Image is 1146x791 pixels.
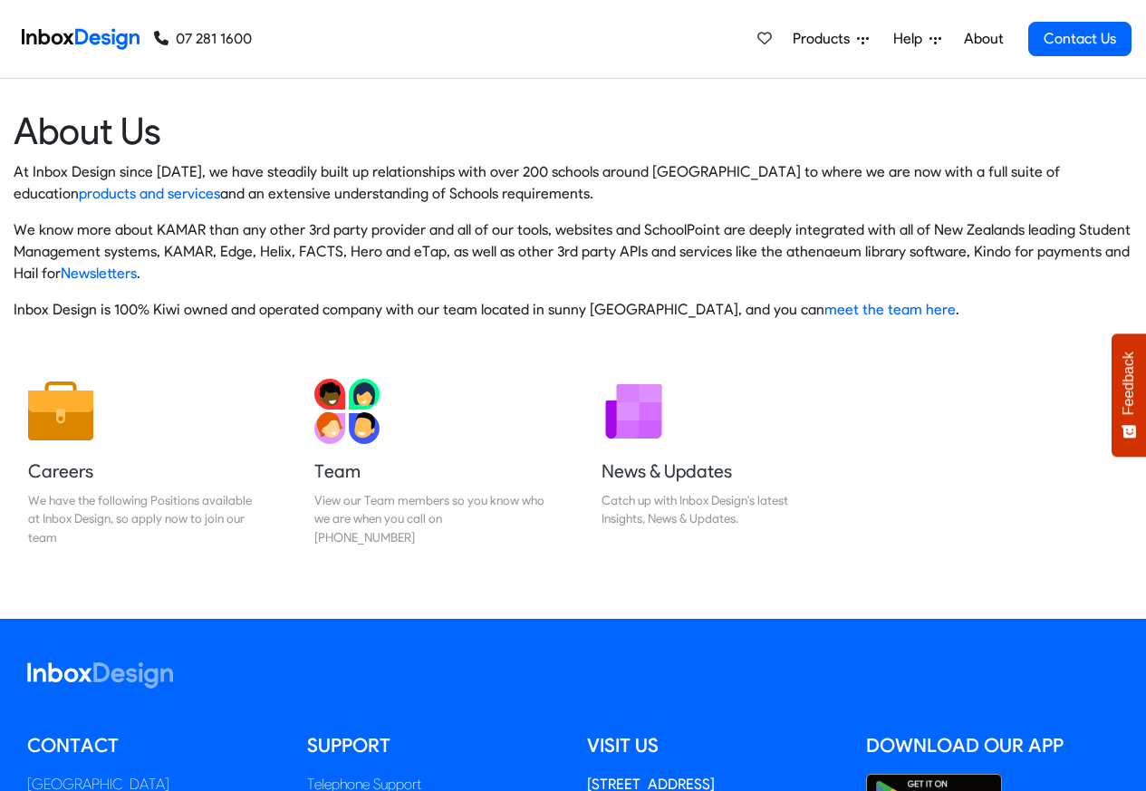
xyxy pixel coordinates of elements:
a: 07 281 1600 [154,28,252,50]
heading: About Us [14,108,1132,154]
img: 2022_01_13_icon_job.svg [28,379,93,444]
h5: Team [314,458,544,484]
h5: Download our App [866,732,1119,759]
span: Feedback [1121,352,1137,415]
img: 2022_01_12_icon_newsletter.svg [602,379,667,444]
a: Contact Us [1028,22,1132,56]
p: At Inbox Design since [DATE], we have steadily built up relationships with over 200 schools aroun... [14,161,1132,205]
a: Newsletters [61,265,137,282]
img: logo_inboxdesign_white.svg [27,662,173,689]
a: products and services [79,185,220,202]
a: Products [785,21,876,57]
h5: Visit us [587,732,840,759]
a: About [958,21,1008,57]
h5: Support [307,732,560,759]
span: Products [793,28,857,50]
div: Catch up with Inbox Design's latest Insights, News & Updates. [602,491,832,528]
a: meet the team here [824,301,956,318]
a: Team View our Team members so you know who we are when you call on [PHONE_NUMBER] [300,364,559,561]
h5: Careers [28,458,258,484]
div: View our Team members so you know who we are when you call on [PHONE_NUMBER] [314,491,544,546]
div: We have the following Positions available at Inbox Design, so apply now to join our team [28,491,258,546]
p: Inbox Design is 100% Kiwi owned and operated company with our team located in sunny [GEOGRAPHIC_D... [14,299,1132,321]
img: 2022_01_13_icon_team.svg [314,379,380,444]
a: News & Updates Catch up with Inbox Design's latest Insights, News & Updates. [587,364,846,561]
a: Help [886,21,949,57]
p: We know more about KAMAR than any other 3rd party provider and all of our tools, websites and Sch... [14,219,1132,285]
a: Careers We have the following Positions available at Inbox Design, so apply now to join our team [14,364,273,561]
button: Feedback - Show survey [1112,333,1146,457]
h5: News & Updates [602,458,832,484]
span: Help [893,28,929,50]
h5: Contact [27,732,280,759]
